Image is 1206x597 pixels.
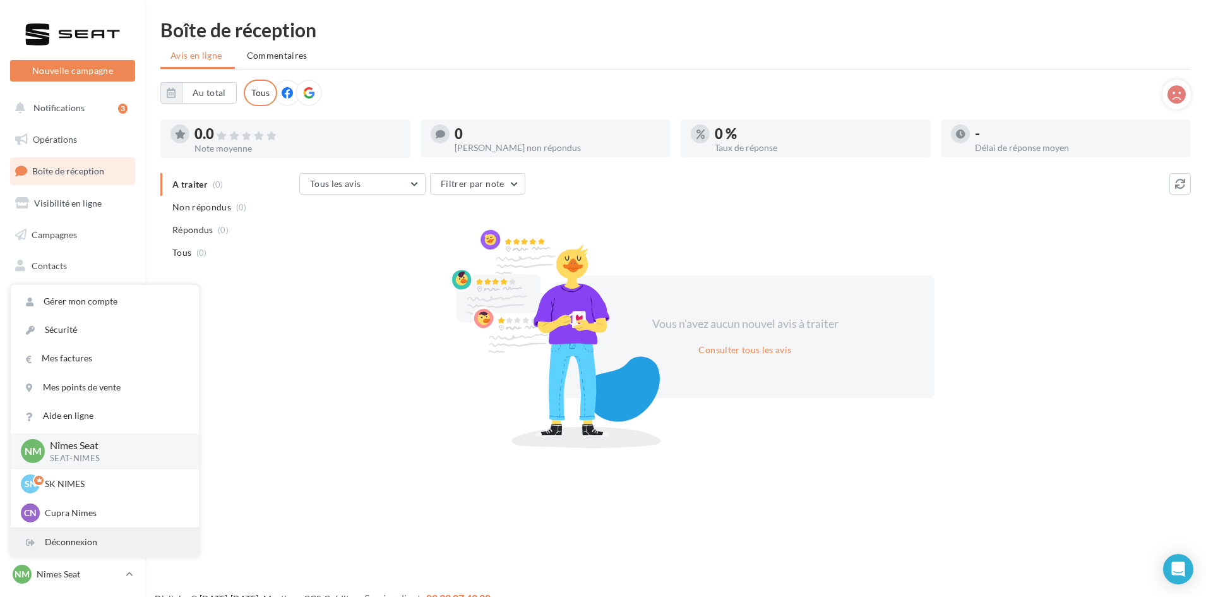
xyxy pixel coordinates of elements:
[636,316,854,332] div: Vous n'avez aucun nouvel avis à traiter
[11,287,199,316] a: Gérer mon compte
[32,166,104,176] span: Boîte de réception
[33,102,85,113] span: Notifications
[11,316,199,344] a: Sécurité
[37,568,121,581] p: Nîmes Seat
[172,224,213,236] span: Répondus
[8,316,138,342] a: Calendrier
[194,127,400,142] div: 0.0
[715,143,921,152] div: Taux de réponse
[299,173,426,195] button: Tous les avis
[11,528,199,557] div: Déconnexion
[33,134,77,145] span: Opérations
[15,568,30,581] span: Nm
[11,373,199,402] a: Mes points de vente
[182,82,237,104] button: Au total
[244,80,277,106] div: Tous
[194,144,400,153] div: Note moyenne
[8,253,138,279] a: Contacts
[8,389,138,426] a: Campagnes DataOnDemand
[8,284,138,311] a: Médiathèque
[10,60,135,81] button: Nouvelle campagne
[715,127,921,141] div: 0 %
[172,201,231,214] span: Non répondus
[8,222,138,248] a: Campagnes
[32,260,67,271] span: Contacts
[218,225,229,235] span: (0)
[118,104,128,114] div: 3
[430,173,525,195] button: Filtrer par note
[50,438,179,453] p: Nîmes Seat
[310,178,361,189] span: Tous les avis
[8,95,133,121] button: Notifications 3
[975,127,1181,141] div: -
[236,202,247,212] span: (0)
[172,246,191,259] span: Tous
[247,49,307,62] span: Commentaires
[160,82,237,104] button: Au total
[45,478,184,490] p: SK NIMES
[196,248,207,258] span: (0)
[25,444,42,459] span: Nm
[10,562,135,586] a: Nm Nîmes Seat
[24,507,37,519] span: CN
[975,143,1181,152] div: Délai de réponse moyen
[8,347,138,384] a: PLV et print personnalisable
[25,478,37,490] span: SN
[160,20,1191,39] div: Boîte de réception
[50,453,179,464] p: SEAT-NIMES
[34,198,102,208] span: Visibilité en ligne
[8,190,138,217] a: Visibilité en ligne
[8,126,138,153] a: Opérations
[45,507,184,519] p: Cupra Nimes
[455,143,660,152] div: [PERSON_NAME] non répondus
[1163,554,1193,584] div: Open Intercom Messenger
[32,229,77,239] span: Campagnes
[455,127,660,141] div: 0
[11,402,199,430] a: Aide en ligne
[693,342,796,358] button: Consulter tous les avis
[8,157,138,184] a: Boîte de réception
[11,344,199,373] a: Mes factures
